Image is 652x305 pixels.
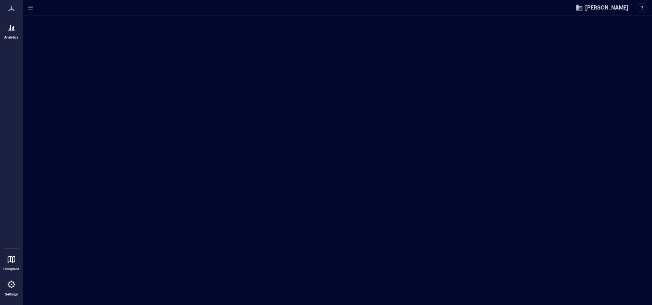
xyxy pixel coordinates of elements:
a: Analytics [2,18,21,42]
p: Analytics [4,35,19,40]
button: [PERSON_NAME] [573,2,631,14]
a: Settings [2,275,21,299]
p: Floorplans [3,267,19,271]
p: Settings [5,292,18,297]
span: [PERSON_NAME] [585,4,628,11]
a: Floorplans [1,250,22,274]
